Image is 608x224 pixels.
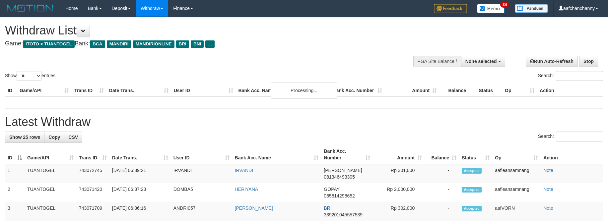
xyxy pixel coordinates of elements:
[72,84,106,97] th: Trans ID
[106,84,171,97] th: Date Trans.
[5,84,17,97] th: ID
[434,4,467,13] img: Feedback.jpg
[492,183,541,202] td: aafleansamnang
[5,40,399,47] h4: Game: Bank:
[321,145,373,164] th: Bank Acc. Number: activate to sort column ascending
[330,84,385,97] th: Bank Acc. Number
[477,4,505,13] img: Button%20Memo.svg
[541,145,603,164] th: Action
[462,206,482,211] span: Accepted
[5,132,44,143] a: Show 25 rows
[373,202,425,221] td: Rp 302,000
[109,164,171,183] td: [DATE] 06:39:21
[176,40,189,48] span: BRI
[526,56,578,67] a: Run Auto-Refresh
[538,71,603,81] label: Search:
[25,202,76,221] td: TUANTOGEL
[17,71,41,81] select: Showentries
[5,3,55,13] img: MOTION_logo.png
[44,132,64,143] a: Copy
[48,135,60,140] span: Copy
[171,84,236,97] th: User ID
[425,145,459,164] th: Balance: activate to sort column ascending
[543,168,553,173] a: Note
[109,183,171,202] td: [DATE] 06:37:23
[425,164,459,183] td: -
[324,168,362,173] span: [PERSON_NAME]
[373,164,425,183] td: Rp 301,000
[107,40,131,48] span: MANDIRI
[492,202,541,221] td: aafVORN
[68,135,78,140] span: CSV
[556,71,603,81] input: Search:
[17,84,72,97] th: Game/API
[492,164,541,183] td: aafleansamnang
[425,183,459,202] td: -
[324,174,355,180] span: Copy 081346493305 to clipboard
[76,145,109,164] th: Trans ID: activate to sort column ascending
[476,84,502,97] th: Status
[236,84,330,97] th: Bank Acc. Name
[324,205,331,211] span: BRI
[556,132,603,141] input: Search:
[425,202,459,221] td: -
[90,40,105,48] span: BCA
[25,145,76,164] th: Game/API: activate to sort column ascending
[5,145,25,164] th: ID: activate to sort column descending
[461,56,505,67] button: None selected
[9,135,40,140] span: Show 25 rows
[515,4,548,13] img: panduan.png
[133,40,174,48] span: MANDIRIONLINE
[64,132,82,143] a: CSV
[543,205,553,211] a: Note
[537,84,603,97] th: Action
[5,202,25,221] td: 3
[191,40,204,48] span: BNI
[439,84,476,97] th: Balance
[579,56,598,67] a: Stop
[324,193,355,198] span: Copy 085814298652 to clipboard
[385,84,439,97] th: Amount
[5,183,25,202] td: 2
[76,164,109,183] td: 743072745
[5,24,399,37] h1: Withdraw List
[465,59,497,64] span: None selected
[373,145,425,164] th: Amount: activate to sort column ascending
[109,145,171,164] th: Date Trans.: activate to sort column ascending
[459,145,492,164] th: Status: activate to sort column ascending
[5,71,55,81] label: Show entries
[324,212,363,217] span: Copy 339201045557539 to clipboard
[5,164,25,183] td: 1
[76,202,109,221] td: 743071709
[171,183,232,202] td: DOMBA5
[462,187,482,193] span: Accepted
[502,84,537,97] th: Op
[109,202,171,221] td: [DATE] 06:36:16
[171,202,232,221] td: ANDRI057
[235,168,253,173] a: IRVANDI
[205,40,214,48] span: ...
[171,145,232,164] th: User ID: activate to sort column ascending
[538,132,603,141] label: Search:
[5,115,603,129] h1: Latest Withdraw
[235,187,258,192] a: HERIYANA
[25,183,76,202] td: TUANTOGEL
[235,205,273,211] a: [PERSON_NAME]
[232,145,321,164] th: Bank Acc. Name: activate to sort column ascending
[324,187,339,192] span: GOPAY
[462,168,482,174] span: Accepted
[76,183,109,202] td: 743071420
[373,183,425,202] td: Rp 2,000,000
[271,82,337,99] div: Processing...
[23,40,75,48] span: ITOTO > TUANTOGEL
[25,164,76,183] td: TUANTOGEL
[413,56,461,67] div: PGA Site Balance /
[492,145,541,164] th: Op: activate to sort column ascending
[543,187,553,192] a: Note
[171,164,232,183] td: IRVANDI
[500,2,509,8] span: 34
